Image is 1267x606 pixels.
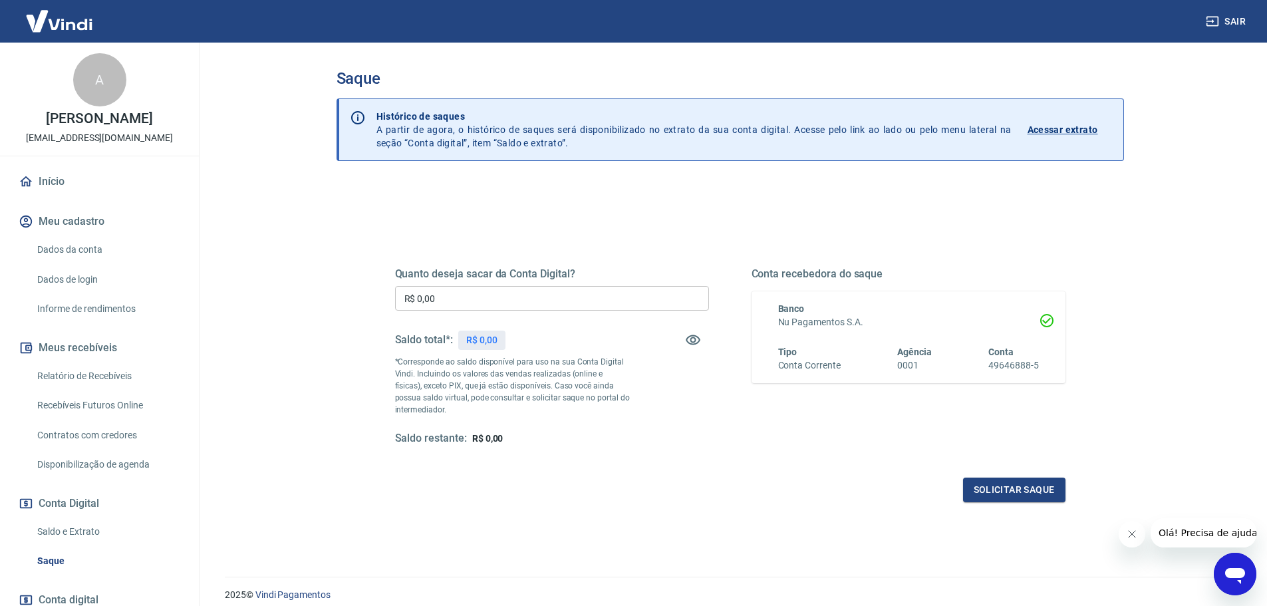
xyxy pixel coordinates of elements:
span: Tipo [778,347,797,357]
h5: Saldo total*: [395,333,453,347]
p: [PERSON_NAME] [46,112,152,126]
a: Saque [32,547,183,575]
h5: Quanto deseja sacar da Conta Digital? [395,267,709,281]
span: Banco [778,303,805,314]
a: Contratos com credores [32,422,183,449]
a: Informe de rendimentos [32,295,183,323]
p: R$ 0,00 [466,333,497,347]
a: Disponibilização de agenda [32,451,183,478]
h5: Conta recebedora do saque [752,267,1065,281]
button: Meu cadastro [16,207,183,236]
button: Solicitar saque [963,478,1065,502]
iframe: Botão para abrir a janela de mensagens [1214,553,1256,595]
a: Acessar extrato [1028,110,1113,150]
h3: Saque [337,69,1124,88]
button: Conta Digital [16,489,183,518]
span: Agência [897,347,932,357]
p: 2025 © [225,588,1235,602]
a: Dados da conta [32,236,183,263]
a: Início [16,167,183,196]
a: Recebíveis Futuros Online [32,392,183,419]
img: Vindi [16,1,102,41]
p: Histórico de saques [376,110,1012,123]
h6: 49646888-5 [988,359,1039,373]
button: Sair [1203,9,1251,34]
a: Relatório de Recebíveis [32,363,183,390]
iframe: Mensagem da empresa [1151,518,1256,547]
h5: Saldo restante: [395,432,467,446]
p: Acessar extrato [1028,123,1098,136]
div: A [73,53,126,106]
a: Vindi Pagamentos [255,589,331,600]
p: A partir de agora, o histórico de saques será disponibilizado no extrato da sua conta digital. Ac... [376,110,1012,150]
a: Saldo e Extrato [32,518,183,545]
a: Dados de login [32,266,183,293]
p: [EMAIL_ADDRESS][DOMAIN_NAME] [26,131,173,145]
span: R$ 0,00 [472,433,503,444]
h6: Nu Pagamentos S.A. [778,315,1039,329]
button: Meus recebíveis [16,333,183,363]
span: Conta [988,347,1014,357]
span: Olá! Precisa de ajuda? [8,9,112,20]
h6: 0001 [897,359,932,373]
h6: Conta Corrente [778,359,841,373]
iframe: Fechar mensagem [1119,521,1145,547]
p: *Corresponde ao saldo disponível para uso na sua Conta Digital Vindi. Incluindo os valores das ve... [395,356,631,416]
